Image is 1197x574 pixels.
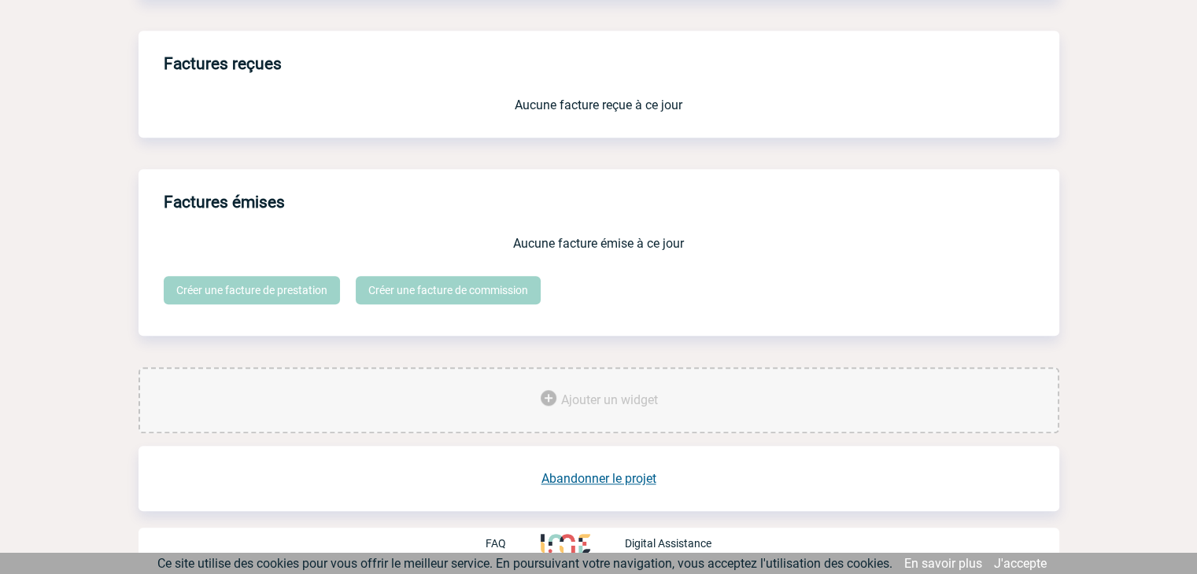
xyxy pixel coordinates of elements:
[139,367,1059,433] div: Ajouter des outils d'aide à la gestion de votre événement
[904,556,982,571] a: En savoir plus
[164,182,1059,223] h3: Factures émises
[541,471,656,486] a: Abandonner le projet
[164,43,1059,85] h3: Factures reçues
[356,276,541,304] a: Créer une facture de commission
[486,537,506,550] p: FAQ
[164,276,340,304] a: Créer une facture de prestation
[994,556,1047,571] a: J'accepte
[164,98,1034,112] p: Aucune facture reçue à ce jour
[541,534,589,553] img: http://www.idealmeetingsevents.fr/
[157,556,892,571] span: Ce site utilise des cookies pour vous offrir le meilleur service. En poursuivant votre navigation...
[561,392,658,407] span: Ajouter un widget
[164,236,1034,251] p: Aucune facture émise à ce jour
[486,535,541,550] a: FAQ
[625,537,711,550] p: Digital Assistance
